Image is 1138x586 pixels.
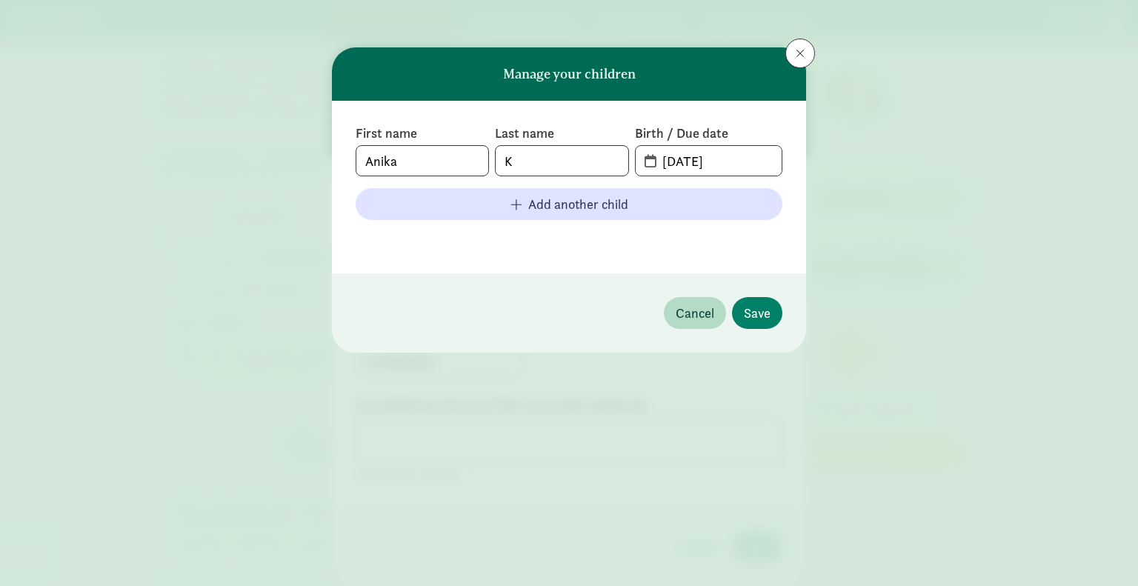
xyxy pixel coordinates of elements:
button: Add another child [356,188,782,220]
button: Save [732,297,782,329]
span: Cancel [676,303,714,323]
label: First name [356,124,489,142]
input: MM-DD-YYYY [653,146,782,176]
span: Save [744,303,771,323]
button: Cancel [664,297,726,329]
label: Last name [495,124,628,142]
h6: Manage your children [503,67,636,81]
span: Add another child [528,194,628,214]
label: Birth / Due date [635,124,782,142]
